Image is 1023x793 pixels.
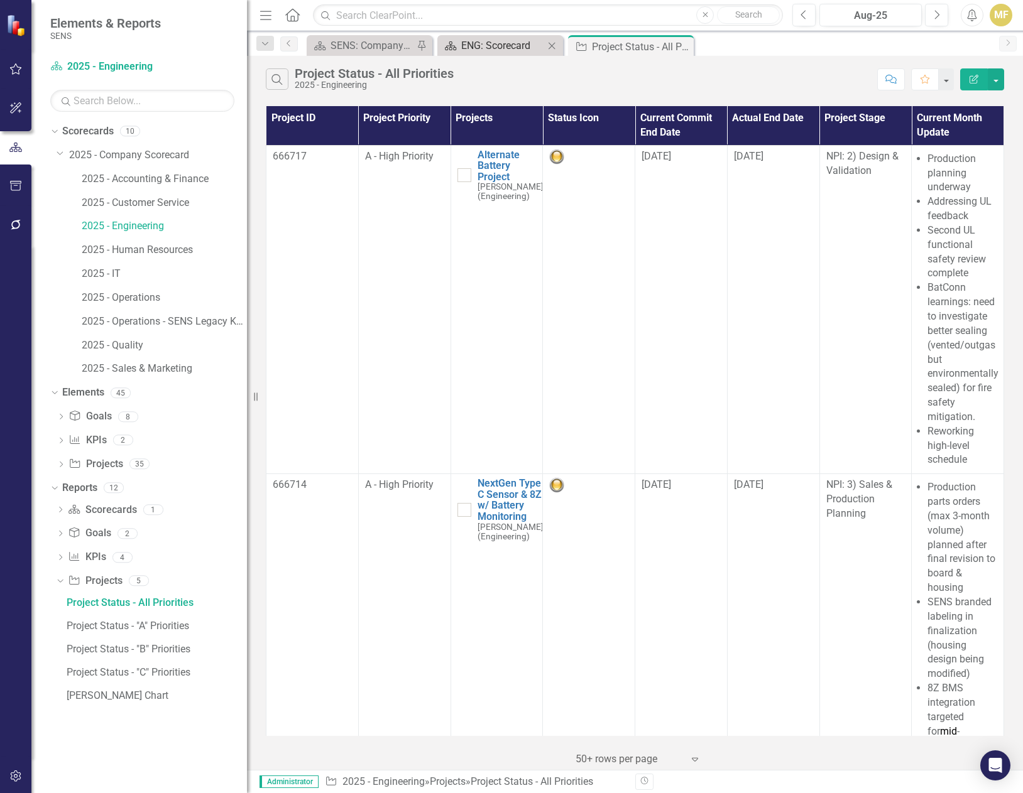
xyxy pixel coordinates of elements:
span: [DATE] [642,478,671,490]
li: BatConn learnings: need to investigate better sealing (vented/outgas but environmentally sealed) ... [927,281,997,424]
a: 2025 - Sales & Marketing [82,362,247,376]
a: Projects [68,457,123,472]
div: ENG: Scorecard [461,38,544,53]
input: Search ClearPoint... [313,4,783,26]
a: 2025 - Quality [82,338,247,353]
button: MF [990,4,1012,26]
a: Elements [62,386,104,400]
a: 2025 - Accounting & Finance [82,172,247,186]
a: 2025 - Company Scorecard [69,148,247,163]
div: Project Status - "A" Priorities [67,620,247,632]
div: Aug-25 [824,8,917,23]
a: Project Status - "C" Priorities [63,662,247,682]
img: ClearPoint Strategy [6,14,28,36]
a: KPIs [68,433,106,448]
div: 35 [129,459,150,470]
div: Project Status - "C" Priorities [67,667,247,678]
div: » » [325,775,626,789]
a: Alternate Battery Project [478,149,544,183]
a: Goals [68,526,111,541]
a: [PERSON_NAME] Chart [63,686,247,706]
div: SENS: Company Scorecard [331,38,413,53]
td: Double-Click to Edit [727,145,819,474]
td: Double-Click to Edit [543,145,635,474]
span: [DATE] [734,150,763,162]
li: Production parts orders (max 3-month volume) planned after final revision to board & housing [927,480,997,595]
div: Project Status - All Priorities [471,775,593,787]
div: Project Status - "B" Priorities [67,644,247,655]
span: [DATE] [734,478,763,490]
a: 2025 - Operations [82,291,247,305]
span: Elements & Reports [50,16,161,31]
small: SENS [50,31,161,41]
a: 2025 - Operations - SENS Legacy KPIs [82,315,247,329]
a: KPIs [68,550,106,564]
span: A - High Priority [365,150,434,162]
div: Open Intercom Messenger [980,750,1010,780]
a: 2025 - Human Resources [82,243,247,257]
div: 666717 [273,149,352,164]
span: Search [735,9,762,19]
li: 8Z BMS integration targeted for -September; initial builds [927,681,997,767]
input: Search Below... [50,90,234,112]
button: Search [717,6,780,24]
div: Project Status - All Priorities [592,39,691,55]
div: 4 [112,552,133,563]
div: Project Status - All Priorities [295,67,454,80]
div: Project Status - All Priorities [67,597,247,608]
img: Yellow: At Risk/Needs Attention [549,149,564,165]
div: 2 [118,528,138,539]
div: 2 [113,435,133,446]
li: SENS branded labeling in finalization (housing design being modified) [927,595,997,681]
span: Administrator [260,775,319,788]
a: NextGen Type C Sensor & 8Z w/ Battery Monitoring [478,478,544,522]
li: Second UL functional safety review complete [927,224,997,281]
div: 666714 [273,478,352,492]
a: ENG: Scorecard [440,38,544,53]
span: A - High Priority [365,478,434,490]
small: [PERSON_NAME] (Engineering) [478,522,544,541]
li: Reworking high-level schedule [927,424,997,468]
span: [DATE] [642,150,671,162]
td: Double-Click to Edit [635,145,728,474]
a: Projects [430,775,466,787]
td: Double-Click to Edit Right Click for Context Menu [451,145,543,474]
div: 1 [143,504,163,515]
small: [PERSON_NAME] (Engineering) [478,182,544,201]
a: SENS: Company Scorecard [310,38,413,53]
a: 2025 - Engineering [342,775,425,787]
img: Yellow: At Risk/Needs Attention [549,478,564,493]
li: Production planning underway [927,152,997,195]
div: 10 [120,126,140,137]
a: Projects [68,574,122,588]
a: Reports [62,481,97,495]
div: 5 [129,576,149,586]
td: Double-Click to Edit [819,145,912,474]
li: Addressing UL feedback [927,195,997,224]
div: 2025 - Engineering [295,80,454,90]
div: [PERSON_NAME] Chart [67,690,247,701]
a: Scorecards [68,503,136,517]
div: 8 [118,411,138,422]
td: Double-Click to Edit [912,145,1004,474]
a: Project Status - "A" Priorities [63,616,247,636]
a: 2025 - Engineering [50,60,207,74]
a: Scorecards [62,124,114,139]
a: Project Status - All Priorities [63,593,247,613]
span: NPI: 2) Design & Validation [826,150,899,176]
a: 2025 - Customer Service [82,196,247,210]
a: Goals [68,409,111,424]
div: 45 [111,387,131,398]
div: 12 [104,482,124,493]
a: 2025 - IT [82,267,247,281]
a: Project Status - "B" Priorities [63,639,247,659]
span: NPI: 3) Sales & Production Planning [826,478,892,519]
button: Aug-25 [819,4,922,26]
td: Double-Click to Edit [358,145,451,474]
span: mid [940,725,957,737]
a: 2025 - Engineering [82,219,247,234]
